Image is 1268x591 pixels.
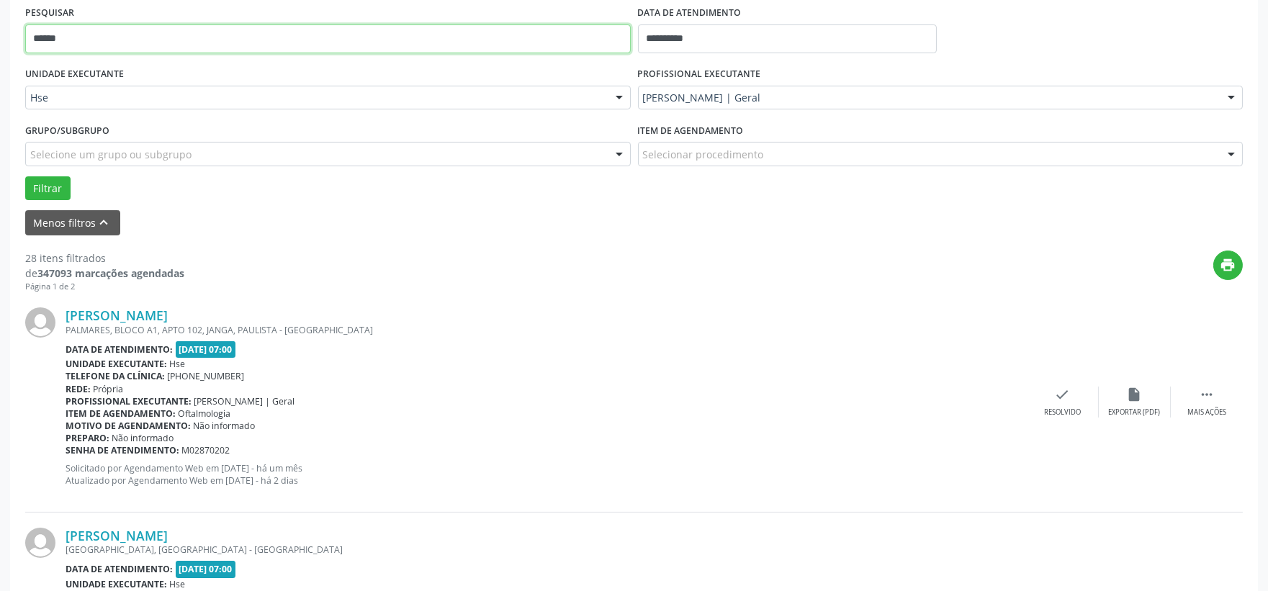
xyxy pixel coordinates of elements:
[1187,407,1226,418] div: Mais ações
[66,358,167,370] b: Unidade executante:
[66,444,179,456] b: Senha de atendimento:
[66,395,192,407] b: Profissional executante:
[1044,407,1081,418] div: Resolvido
[66,307,168,323] a: [PERSON_NAME]
[1109,407,1161,418] div: Exportar (PDF)
[66,420,191,432] b: Motivo de agendamento:
[25,281,184,293] div: Página 1 de 2
[37,266,184,280] strong: 347093 marcações agendadas
[643,91,1214,105] span: [PERSON_NAME] | Geral
[66,543,1027,556] div: [GEOGRAPHIC_DATA], [GEOGRAPHIC_DATA] - [GEOGRAPHIC_DATA]
[66,578,167,590] b: Unidade executante:
[1213,251,1243,280] button: print
[25,528,55,558] img: img
[25,266,184,281] div: de
[66,432,109,444] b: Preparo:
[1127,387,1143,402] i: insert_drive_file
[643,147,764,162] span: Selecionar procedimento
[638,63,761,86] label: PROFISSIONAL EXECUTANTE
[25,2,74,24] label: PESQUISAR
[66,528,168,543] a: [PERSON_NAME]
[30,147,192,162] span: Selecione um grupo ou subgrupo
[168,370,245,382] span: [PHONE_NUMBER]
[66,563,173,575] b: Data de atendimento:
[66,343,173,356] b: Data de atendimento:
[25,307,55,338] img: img
[170,578,186,590] span: Hse
[1055,387,1071,402] i: check
[194,395,295,407] span: [PERSON_NAME] | Geral
[1220,257,1236,273] i: print
[638,2,742,24] label: DATA DE ATENDIMENTO
[25,210,120,235] button: Menos filtroskeyboard_arrow_up
[96,215,112,230] i: keyboard_arrow_up
[25,251,184,266] div: 28 itens filtrados
[179,407,231,420] span: Oftalmologia
[25,176,71,201] button: Filtrar
[638,119,744,142] label: Item de agendamento
[194,420,256,432] span: Não informado
[94,383,124,395] span: Própria
[66,370,165,382] b: Telefone da clínica:
[170,358,186,370] span: Hse
[112,432,174,444] span: Não informado
[176,341,236,358] span: [DATE] 07:00
[66,324,1027,336] div: PALMARES, BLOCO A1, APTO 102, JANGA, PAULISTA - [GEOGRAPHIC_DATA]
[176,561,236,577] span: [DATE] 07:00
[66,462,1027,487] p: Solicitado por Agendamento Web em [DATE] - há um mês Atualizado por Agendamento Web em [DATE] - h...
[182,444,230,456] span: M02870202
[1199,387,1215,402] i: 
[25,119,109,142] label: Grupo/Subgrupo
[66,383,91,395] b: Rede:
[25,63,124,86] label: UNIDADE EXECUTANTE
[66,407,176,420] b: Item de agendamento:
[30,91,601,105] span: Hse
